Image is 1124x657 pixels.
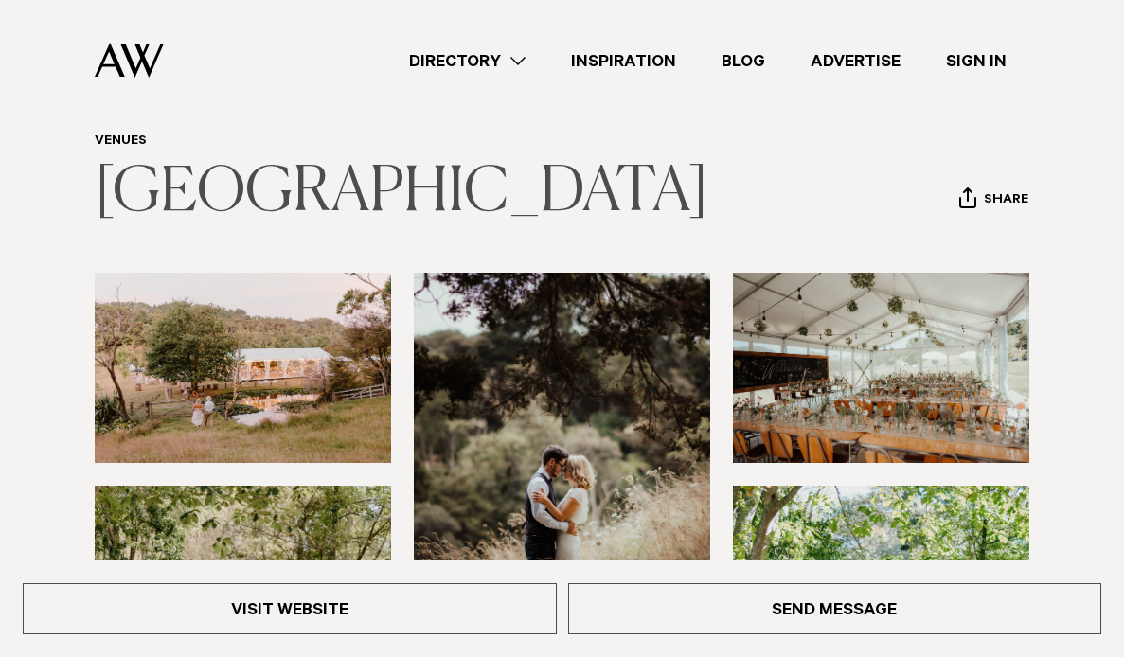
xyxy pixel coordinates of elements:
a: Advertise [788,48,923,74]
img: Festival style wedding Auckland [95,273,391,462]
a: Sign In [923,48,1029,74]
button: Share [958,186,1029,215]
a: Inspiration [548,48,699,74]
a: [GEOGRAPHIC_DATA] [95,163,708,223]
a: Venues [95,134,147,150]
img: Auckland Weddings Logo [95,43,164,78]
a: Send Message [568,583,1102,634]
span: Share [984,192,1028,210]
a: Directory [386,48,548,74]
a: Visit Website [23,583,557,634]
a: Blog [699,48,788,74]
img: Marquee DIY wedding venue [733,273,1029,462]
